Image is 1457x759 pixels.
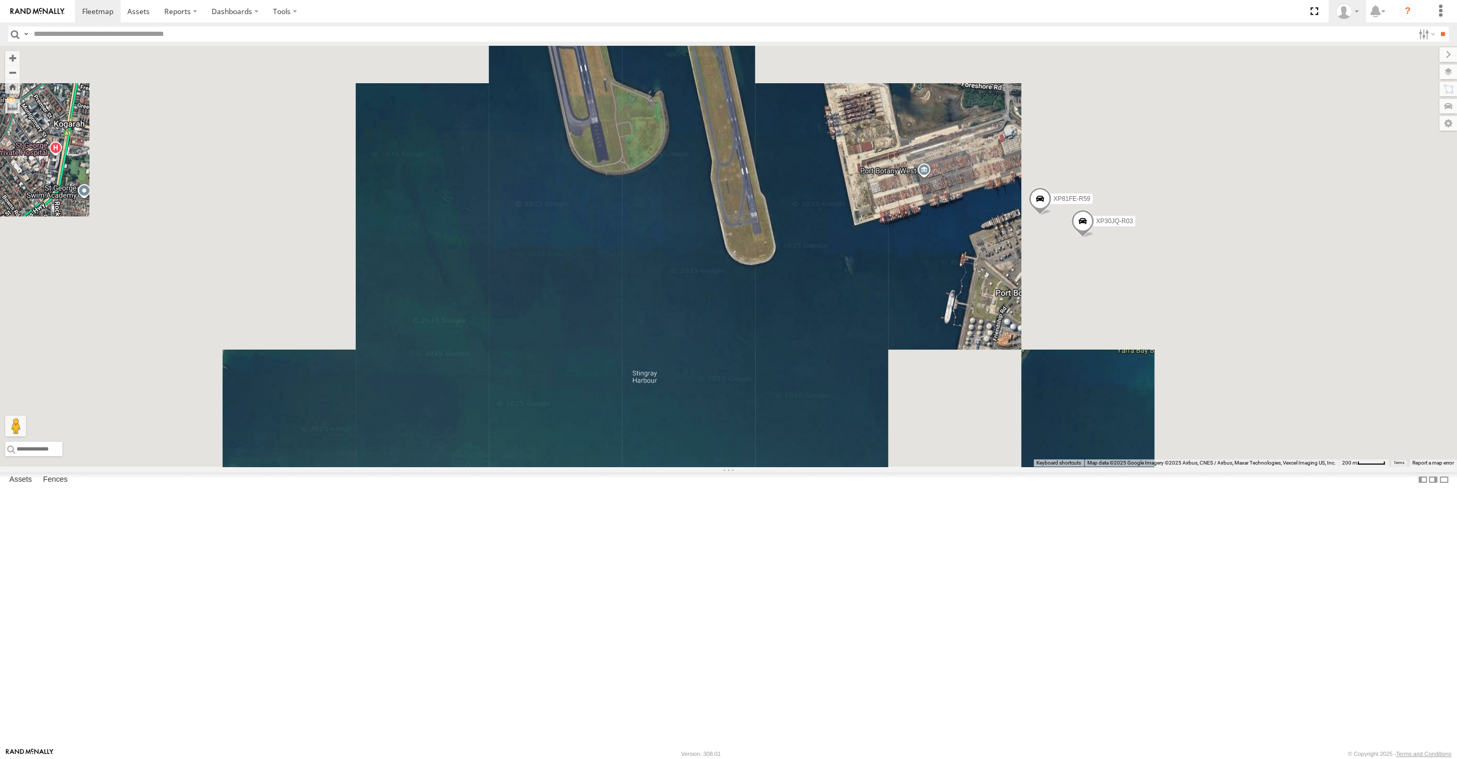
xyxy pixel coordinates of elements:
[4,472,37,487] label: Assets
[22,27,30,42] label: Search Query
[5,51,20,65] button: Zoom in
[1439,116,1457,131] label: Map Settings
[1096,217,1133,224] span: XP30JQ-R03
[6,749,54,759] a: Visit our Website
[5,99,20,113] label: Measure
[5,65,20,80] button: Zoom out
[1414,27,1437,42] label: Search Filter Options
[1412,460,1454,466] a: Report a map error
[1439,472,1449,487] label: Hide Summary Table
[38,472,73,487] label: Fences
[5,80,20,94] button: Zoom Home
[1339,459,1388,467] button: Map Scale: 200 m per 50 pixels
[1036,459,1081,467] button: Keyboard shortcuts
[1396,751,1451,757] a: Terms and Conditions
[1394,461,1404,465] a: Terms (opens in new tab)
[1428,472,1438,487] label: Dock Summary Table to the Right
[5,416,26,436] button: Drag Pegman onto the map to open Street View
[1399,3,1416,20] i: ?
[1417,472,1428,487] label: Dock Summary Table to the Left
[1348,751,1451,757] div: © Copyright 2025 -
[1053,195,1090,202] span: XP81FE-R59
[681,751,721,757] div: Version: 308.01
[1087,460,1336,466] span: Map data ©2025 Google Imagery ©2025 Airbus, CNES / Airbus, Maxar Technologies, Vexcel Imaging US,...
[1342,460,1357,466] span: 200 m
[1332,4,1362,19] div: Quang MAC
[10,8,64,15] img: rand-logo.svg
